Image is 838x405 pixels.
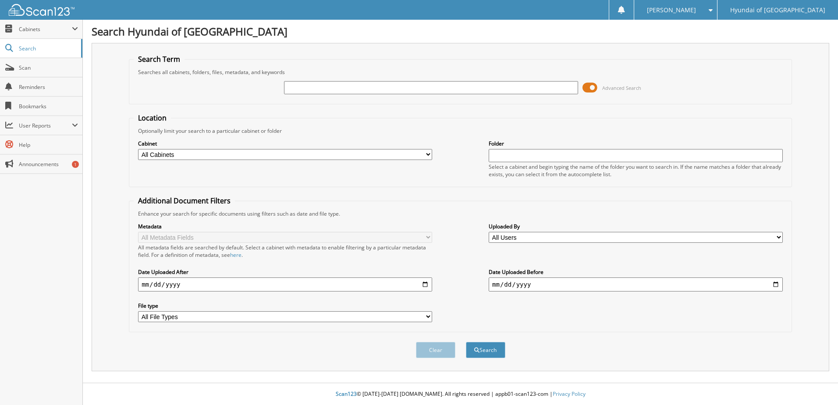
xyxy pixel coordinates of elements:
[92,24,829,39] h1: Search Hyundai of [GEOGRAPHIC_DATA]
[134,196,235,206] legend: Additional Document Filters
[602,85,641,91] span: Advanced Search
[336,390,357,398] span: Scan123
[134,68,787,76] div: Searches all cabinets, folders, files, metadata, and keywords
[138,268,432,276] label: Date Uploaded After
[489,223,783,230] label: Uploaded By
[553,390,586,398] a: Privacy Policy
[138,140,432,147] label: Cabinet
[138,244,432,259] div: All metadata fields are searched by default. Select a cabinet with metadata to enable filtering b...
[134,127,787,135] div: Optionally limit your search to a particular cabinet or folder
[138,277,432,291] input: start
[19,25,72,33] span: Cabinets
[489,268,783,276] label: Date Uploaded Before
[72,161,79,168] div: 1
[134,210,787,217] div: Enhance your search for specific documents using filters such as date and file type.
[9,4,75,16] img: scan123-logo-white.svg
[134,113,171,123] legend: Location
[19,122,72,129] span: User Reports
[134,54,185,64] legend: Search Term
[83,384,838,405] div: © [DATE]-[DATE] [DOMAIN_NAME]. All rights reserved | appb01-scan123-com |
[19,45,77,52] span: Search
[19,141,78,149] span: Help
[489,140,783,147] label: Folder
[647,7,696,13] span: [PERSON_NAME]
[138,223,432,230] label: Metadata
[19,83,78,91] span: Reminders
[19,160,78,168] span: Announcements
[489,277,783,291] input: end
[416,342,455,358] button: Clear
[19,103,78,110] span: Bookmarks
[138,302,432,309] label: File type
[730,7,825,13] span: Hyundai of [GEOGRAPHIC_DATA]
[19,64,78,71] span: Scan
[489,163,783,178] div: Select a cabinet and begin typing the name of the folder you want to search in. If the name match...
[230,251,241,259] a: here
[466,342,505,358] button: Search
